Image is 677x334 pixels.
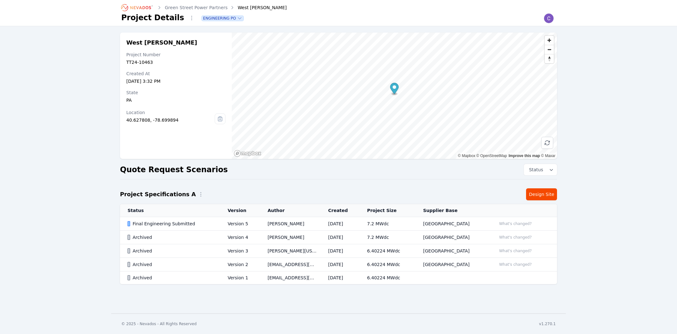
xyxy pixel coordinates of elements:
td: Version 2 [220,258,260,271]
td: [DATE] [321,244,359,258]
button: Zoom out [545,45,554,54]
div: PA [126,97,225,103]
h2: West [PERSON_NAME] [126,39,225,46]
td: 6.40224 MWdc [359,271,416,284]
th: Supplier Base [416,204,489,217]
button: What's changed? [496,234,535,241]
a: Mapbox homepage [234,150,261,157]
td: [PERSON_NAME] [260,217,321,231]
th: Version [220,204,260,217]
div: State [126,89,225,96]
button: Status [524,164,557,175]
button: Engineering PO [202,16,243,21]
div: Project Number [126,52,225,58]
canvas: Map [232,33,557,159]
td: [GEOGRAPHIC_DATA] [416,244,489,258]
td: [DATE] [321,258,359,271]
tr: ArchivedVersion 3[PERSON_NAME][US_STATE][DATE]6.40224 MWdc[GEOGRAPHIC_DATA]What's changed? [120,244,557,258]
button: What's changed? [496,247,535,254]
td: 6.40224 MWdc [359,244,416,258]
a: Mapbox [458,154,475,158]
img: Carl Jackson [544,13,554,23]
td: [EMAIL_ADDRESS][DOMAIN_NAME] [260,258,321,271]
div: Map marker [390,83,398,96]
a: Design Site [526,188,557,200]
div: Created At [126,70,225,77]
button: What's changed? [496,220,535,227]
th: Created [321,204,359,217]
div: [DATE] 3:32 PM [126,78,225,84]
div: Archived [128,248,217,254]
div: TT24-10463 [126,59,225,65]
nav: Breadcrumb [121,3,287,13]
td: Version 5 [220,217,260,231]
button: What's changed? [496,261,535,268]
td: [GEOGRAPHIC_DATA] [416,258,489,271]
h1: Project Details [121,13,184,23]
td: [PERSON_NAME] [260,231,321,244]
td: [GEOGRAPHIC_DATA] [416,231,489,244]
div: 40.627808, -78.699894 [126,117,215,123]
button: Zoom in [545,36,554,45]
th: Author [260,204,321,217]
th: Project Size [359,204,416,217]
td: [DATE] [321,231,359,244]
tr: ArchivedVersion 2[EMAIL_ADDRESS][DOMAIN_NAME][DATE]6.40224 MWdc[GEOGRAPHIC_DATA]What's changed? [120,258,557,271]
tr: Final Engineering SubmittedVersion 5[PERSON_NAME][DATE]7.2 MWdc[GEOGRAPHIC_DATA]What's changed? [120,217,557,231]
td: 7.2 MWdc [359,217,416,231]
a: Improve this map [509,154,540,158]
th: Status [120,204,220,217]
span: Status [526,167,543,173]
div: West [PERSON_NAME] [229,4,287,11]
div: Archived [128,234,217,240]
td: Version 3 [220,244,260,258]
td: Version 1 [220,271,260,284]
tr: ArchivedVersion 4[PERSON_NAME][DATE]7.2 MWdc[GEOGRAPHIC_DATA]What's changed? [120,231,557,244]
div: © 2025 - Nevados - All Rights Reserved [121,321,197,326]
td: Version 4 [220,231,260,244]
td: [EMAIL_ADDRESS][DOMAIN_NAME] [260,271,321,284]
div: Archived [128,261,217,268]
div: Location [126,109,215,116]
td: [DATE] [321,271,359,284]
td: [PERSON_NAME][US_STATE] [260,244,321,258]
td: 6.40224 MWdc [359,258,416,271]
h2: Quote Request Scenarios [120,165,228,175]
tr: ArchivedVersion 1[EMAIL_ADDRESS][DOMAIN_NAME][DATE]6.40224 MWdc [120,271,557,284]
h2: Project Specifications A [120,190,196,199]
button: Reset bearing to north [545,54,554,63]
a: Green Street Power Partners [165,4,228,11]
div: v1.270.1 [539,321,556,326]
td: [DATE] [321,217,359,231]
div: Final Engineering Submitted [128,221,217,227]
div: Archived [128,275,217,281]
td: [GEOGRAPHIC_DATA] [416,217,489,231]
a: Maxar [541,154,555,158]
a: OpenStreetMap [476,154,507,158]
td: 7.2 MWdc [359,231,416,244]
